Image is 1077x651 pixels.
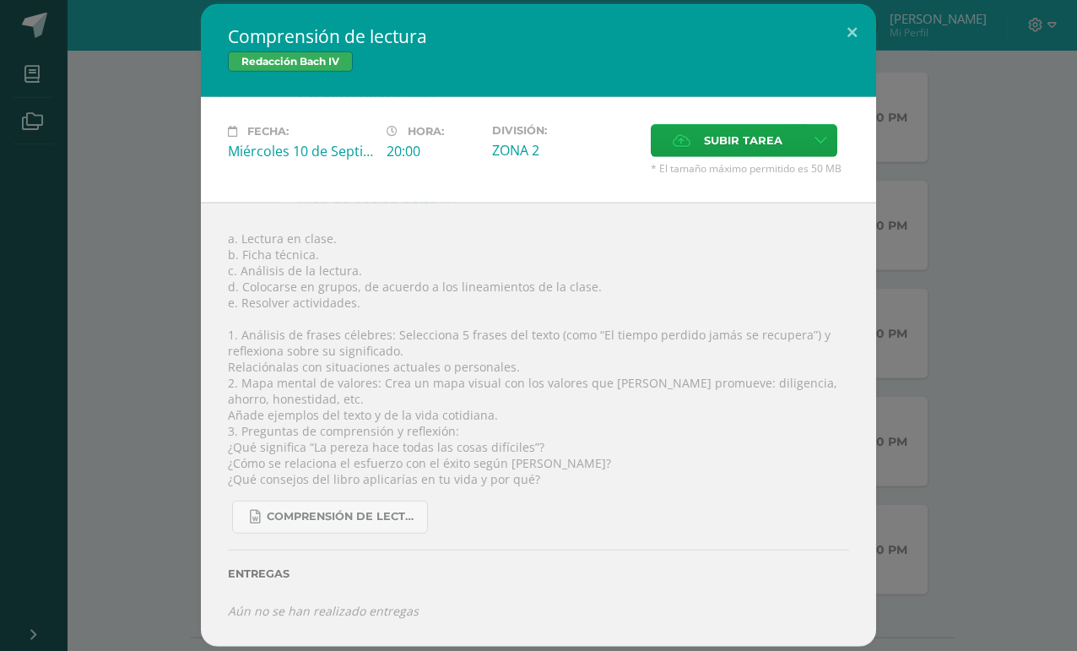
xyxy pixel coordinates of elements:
div: ZONA 2 [492,141,637,160]
span: * El tamaño máximo permitido es 50 MB [651,161,849,176]
a: Comprensión de lectura.docx [232,501,428,534]
span: Hora: [408,125,444,138]
span: Comprensión de lectura.docx [267,510,419,524]
label: División: [492,124,637,137]
i: Aún no se han realizado entregas [228,603,419,619]
label: Entregas [228,567,849,580]
div: a. Lectura en clase. b. Ficha técnica. c. Análisis de la lectura. d. Colocarse en grupos, de acue... [201,203,876,647]
div: 20:00 [387,142,479,160]
button: Close (Esc) [828,4,876,62]
span: Redacción Bach IV [228,52,353,72]
div: Miércoles 10 de Septiembre [228,142,373,160]
span: Fecha: [247,125,289,138]
h2: Comprensión de lectura [228,24,849,48]
span: Subir tarea [704,125,782,156]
